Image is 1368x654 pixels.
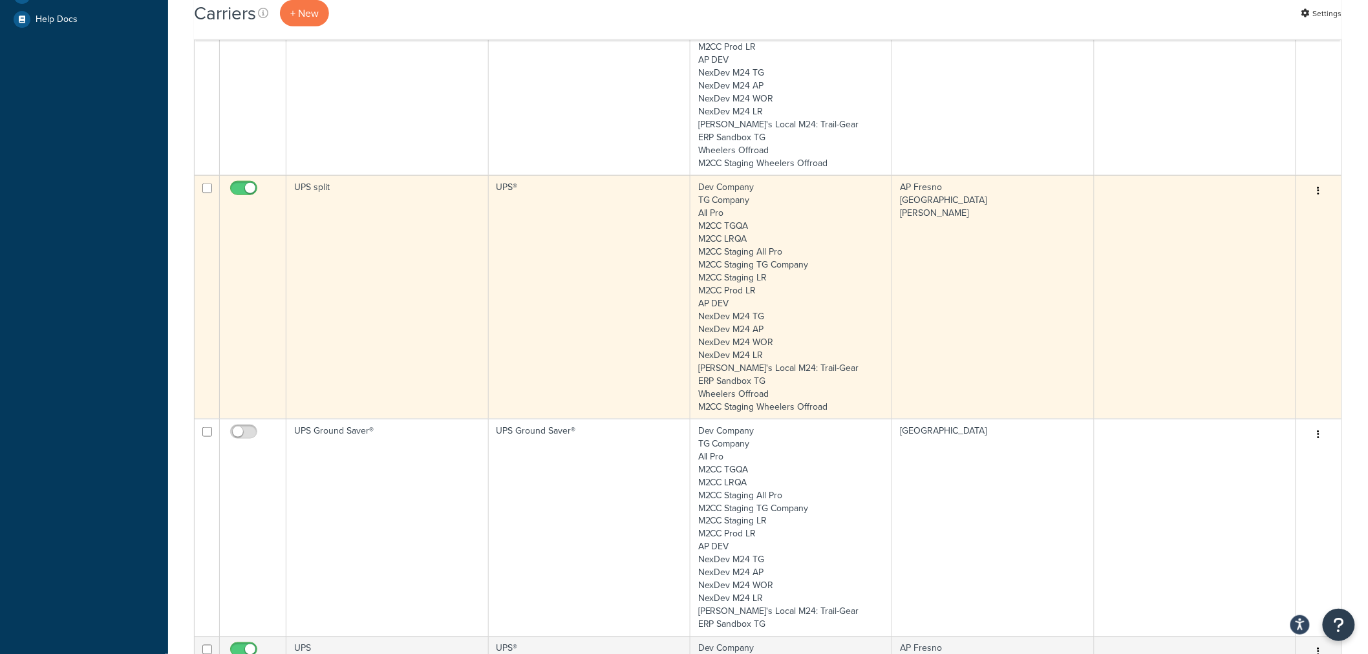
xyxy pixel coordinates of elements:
[892,175,1094,419] td: AP Fresno [GEOGRAPHIC_DATA] [PERSON_NAME]
[489,419,690,637] td: UPS Ground Saver®
[690,175,892,419] td: Dev Company TG Company All Pro M2CC TGQA M2CC LRQA M2CC Staging All Pro M2CC Staging TG Company M...
[286,419,488,637] td: UPS Ground Saver®
[892,419,1094,637] td: [GEOGRAPHIC_DATA]
[286,175,488,419] td: UPS split
[194,1,256,26] h1: Carriers
[10,8,158,31] a: Help Docs
[690,419,892,637] td: Dev Company TG Company All Pro M2CC TGQA M2CC LRQA M2CC Staging All Pro M2CC Staging TG Company M...
[36,14,78,25] span: Help Docs
[489,175,690,419] td: UPS®
[1301,5,1342,23] a: Settings
[1323,609,1355,641] button: Open Resource Center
